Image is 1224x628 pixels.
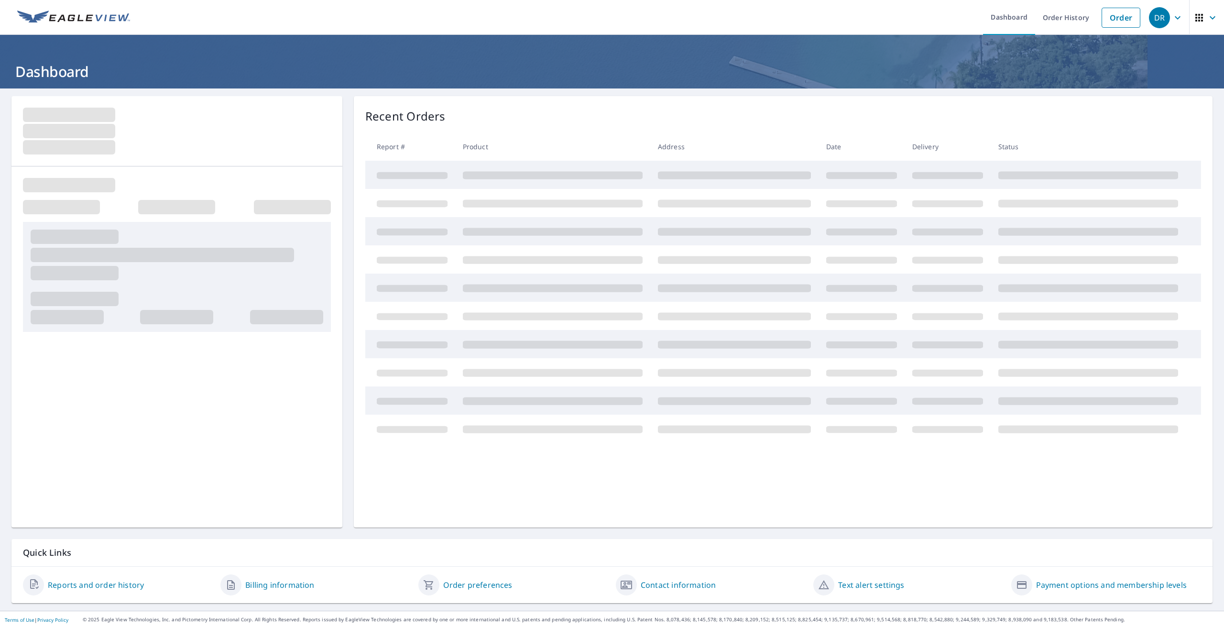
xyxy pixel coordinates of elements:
[455,132,650,161] th: Product
[650,132,819,161] th: Address
[641,579,716,591] a: Contact information
[48,579,144,591] a: Reports and order history
[245,579,314,591] a: Billing information
[37,617,68,623] a: Privacy Policy
[365,132,455,161] th: Report #
[819,132,905,161] th: Date
[5,617,34,623] a: Terms of Use
[1149,7,1170,28] div: DR
[83,616,1219,623] p: © 2025 Eagle View Technologies, Inc. and Pictometry International Corp. All Rights Reserved. Repo...
[11,62,1213,81] h1: Dashboard
[443,579,513,591] a: Order preferences
[838,579,904,591] a: Text alert settings
[1102,8,1140,28] a: Order
[905,132,991,161] th: Delivery
[365,108,446,125] p: Recent Orders
[17,11,130,25] img: EV Logo
[991,132,1186,161] th: Status
[1036,579,1187,591] a: Payment options and membership levels
[5,617,68,623] p: |
[23,547,1201,559] p: Quick Links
